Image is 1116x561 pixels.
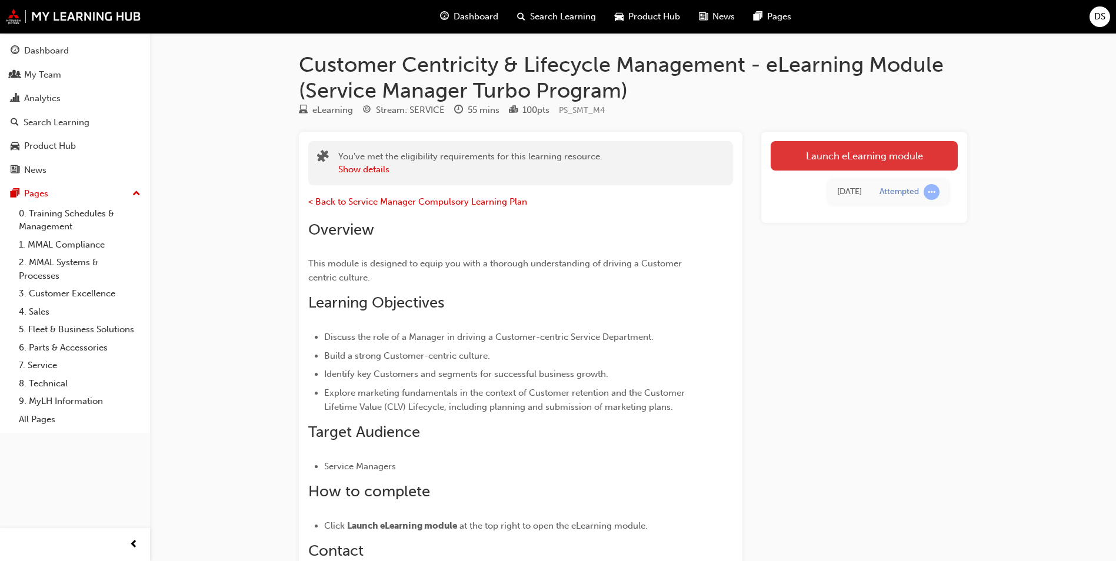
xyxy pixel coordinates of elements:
span: Identify key Customers and segments for successful business growth. [324,369,608,379]
img: mmal [6,9,141,24]
span: up-icon [132,186,141,202]
span: Pages [767,10,791,24]
span: car-icon [11,141,19,152]
span: search-icon [517,9,525,24]
span: news-icon [699,9,708,24]
div: Wed Sep 17 2025 13:31:17 GMT+1000 (Australian Eastern Standard Time) [837,185,862,199]
span: DS [1094,10,1105,24]
span: Target Audience [308,423,420,441]
a: All Pages [14,410,145,429]
a: Product Hub [5,135,145,157]
span: Contact [308,542,364,560]
span: Launch eLearning module [347,520,457,531]
span: Explore marketing fundamentals in the context of Customer retention and the Customer Lifetime Val... [324,388,687,412]
button: Pages [5,183,145,205]
a: guage-iconDashboard [431,5,508,29]
div: Dashboard [24,44,69,58]
span: target-icon [362,105,371,116]
div: Points [509,103,549,118]
span: car-icon [615,9,624,24]
a: 1. MMAL Compliance [14,236,145,254]
span: learningResourceType_ELEARNING-icon [299,105,308,116]
a: 5. Fleet & Business Solutions [14,320,145,339]
div: You've met the eligibility requirements for this learning resource. [338,150,602,176]
a: news-iconNews [689,5,744,29]
div: Attempted [880,186,919,198]
span: Build a strong Customer-centric culture. [324,350,490,361]
a: News [5,159,145,181]
span: Discuss the role of a Manager in driving a Customer-centric Service Department. [324,332,654,342]
a: 4. Sales [14,303,145,321]
div: Pages [24,187,48,201]
a: car-iconProduct Hub [605,5,689,29]
a: Dashboard [5,40,145,62]
div: 55 mins [468,103,499,117]
span: Overview [308,221,374,239]
div: eLearning [312,103,353,117]
a: 3. Customer Excellence [14,285,145,303]
a: 2. MMAL Systems & Processes [14,253,145,285]
span: people-icon [11,70,19,81]
span: pages-icon [754,9,762,24]
button: DS [1090,6,1110,27]
a: Launch eLearning module [771,141,958,171]
span: Learning resource code [559,105,605,115]
span: Dashboard [454,10,498,24]
div: Type [299,103,353,118]
a: 9. MyLH Information [14,392,145,410]
a: search-iconSearch Learning [508,5,605,29]
a: 7. Service [14,356,145,375]
span: News [712,10,735,24]
span: at the top right to open the eLearning module. [459,520,648,531]
span: guage-icon [11,46,19,56]
div: Search Learning [24,116,89,129]
span: podium-icon [509,105,518,116]
div: Product Hub [24,139,76,153]
a: 0. Training Schedules & Management [14,205,145,236]
h1: Customer Centricity & Lifecycle Management - eLearning Module (Service Manager Turbo Program) [299,52,967,103]
a: My Team [5,64,145,86]
div: 100 pts [522,103,549,117]
span: prev-icon [129,537,138,552]
a: Search Learning [5,112,145,133]
a: 8. Technical [14,375,145,393]
span: search-icon [11,118,19,128]
span: learningRecordVerb_ATTEMPT-icon [924,184,940,200]
span: chart-icon [11,93,19,104]
span: Product Hub [628,10,680,24]
button: Show details [338,163,389,176]
span: Search Learning [530,10,596,24]
span: pages-icon [11,189,19,199]
div: Stream: SERVICE [376,103,445,117]
div: Duration [454,103,499,118]
span: How to complete [308,482,430,500]
span: Learning Objectives [308,293,444,312]
div: My Team [24,68,61,82]
button: DashboardMy TeamAnalyticsSearch LearningProduct HubNews [5,38,145,183]
span: guage-icon [440,9,449,24]
a: < Back to Service Manager Compulsory Learning Plan [308,196,527,207]
div: News [24,163,46,177]
div: Analytics [24,92,61,105]
a: 6. Parts & Accessories [14,339,145,357]
span: This module is designed to equip you with a thorough understanding of driving a Customer centric ... [308,258,684,283]
span: puzzle-icon [317,151,329,165]
span: clock-icon [454,105,463,116]
span: Service Managers [324,461,396,472]
div: Stream [362,103,445,118]
a: Analytics [5,88,145,109]
span: Click [324,520,345,531]
a: pages-iconPages [744,5,801,29]
span: news-icon [11,165,19,176]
